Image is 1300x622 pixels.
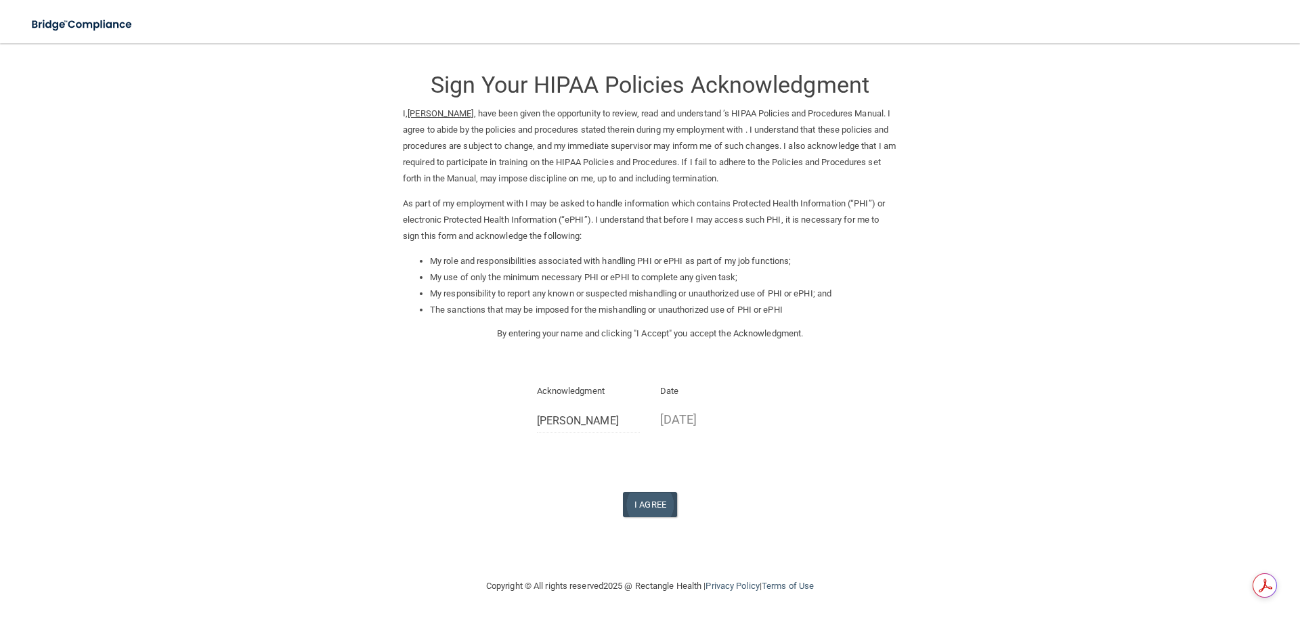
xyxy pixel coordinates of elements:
p: Date [660,383,764,399]
p: As part of my employment with I may be asked to handle information which contains Protected Healt... [403,196,897,244]
h3: Sign Your HIPAA Policies Acknowledgment [403,72,897,97]
li: My role and responsibilities associated with handling PHI or ePHI as part of my job functions; [430,253,897,269]
p: By entering your name and clicking "I Accept" you accept the Acknowledgment. [403,326,897,342]
p: I, , have been given the opportunity to review, read and understand ’s HIPAA Policies and Procedu... [403,106,897,187]
li: The sanctions that may be imposed for the mishandling or unauthorized use of PHI or ePHI [430,302,897,318]
p: Acknowledgment [537,383,641,399]
li: My responsibility to report any known or suspected mishandling or unauthorized use of PHI or ePHI... [430,286,897,302]
li: My use of only the minimum necessary PHI or ePHI to complete any given task; [430,269,897,286]
img: bridge_compliance_login_screen.278c3ca4.svg [20,11,145,39]
div: Copyright © All rights reserved 2025 @ Rectangle Health | | [403,564,897,608]
a: Privacy Policy [706,581,759,591]
a: Terms of Use [762,581,814,591]
input: Full Name [537,408,641,433]
ins: [PERSON_NAME] [408,108,473,118]
button: I Agree [623,492,677,517]
p: [DATE] [660,408,764,430]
